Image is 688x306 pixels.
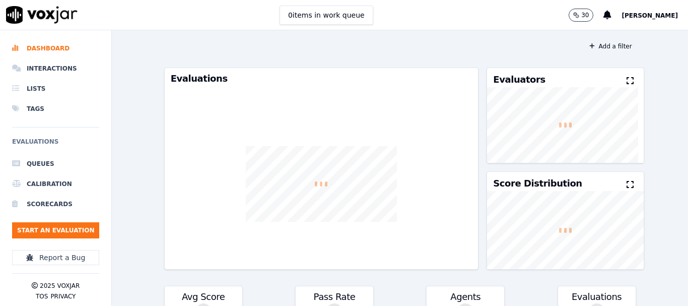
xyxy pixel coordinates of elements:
[12,250,99,265] button: Report a Bug
[171,292,236,301] h3: Avg Score
[12,79,99,99] a: Lists
[12,222,99,238] button: Start an Evaluation
[12,174,99,194] a: Calibration
[36,292,48,300] button: TOS
[302,292,367,301] h3: Pass Rate
[6,6,78,24] img: voxjar logo
[12,136,99,154] h6: Evaluations
[493,75,545,84] h3: Evaluators
[12,38,99,58] a: Dashboard
[569,9,603,22] button: 30
[12,58,99,79] a: Interactions
[12,99,99,119] a: Tags
[433,292,498,301] h3: Agents
[569,9,593,22] button: 30
[40,282,80,290] p: 2025 Voxjar
[564,292,630,301] h3: Evaluations
[171,74,472,83] h3: Evaluations
[581,11,589,19] p: 30
[12,154,99,174] a: Queues
[585,40,636,52] button: Add a filter
[50,292,76,300] button: Privacy
[280,6,373,25] button: 0items in work queue
[12,194,99,214] a: Scorecards
[622,12,678,19] span: [PERSON_NAME]
[622,9,688,21] button: [PERSON_NAME]
[493,179,582,188] h3: Score Distribution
